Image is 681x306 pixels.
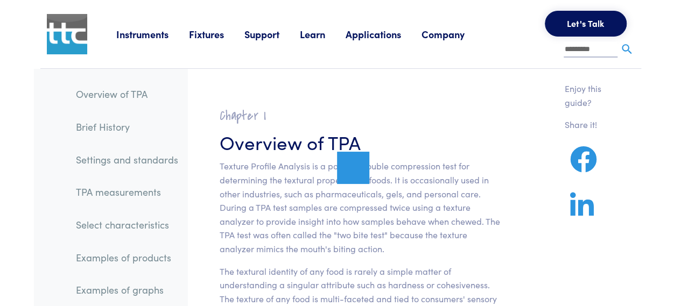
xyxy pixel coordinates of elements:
[346,27,422,41] a: Applications
[422,27,485,41] a: Company
[67,277,187,302] a: Examples of graphs
[220,159,500,255] p: Texture Profile Analysis is a popular double compression test for determining the textural proper...
[565,82,615,109] p: Enjoy this guide?
[67,180,187,204] a: TPA measurements
[300,27,346,41] a: Learn
[67,115,187,139] a: Brief History
[67,82,187,106] a: Overview of TPA
[67,212,187,237] a: Select characteristics
[47,14,87,54] img: ttc_logo_1x1_v1.0.png
[116,27,189,41] a: Instruments
[244,27,300,41] a: Support
[67,147,187,172] a: Settings and standards
[67,245,187,270] a: Examples of products
[220,108,500,124] h2: Chapter I
[189,27,244,41] a: Fixtures
[565,205,599,218] a: Share on LinkedIn
[220,129,500,155] h3: Overview of TPA
[545,11,627,37] button: Let's Talk
[565,118,615,132] p: Share it!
